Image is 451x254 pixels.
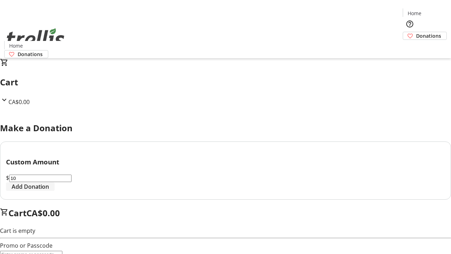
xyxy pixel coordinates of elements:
[408,10,421,17] span: Home
[12,182,49,191] span: Add Donation
[416,32,441,40] span: Donations
[5,42,27,49] a: Home
[403,32,447,40] a: Donations
[6,182,55,191] button: Add Donation
[26,207,60,219] span: CA$0.00
[18,50,43,58] span: Donations
[9,42,23,49] span: Home
[9,175,72,182] input: Donation Amount
[8,98,30,106] span: CA$0.00
[403,17,417,31] button: Help
[403,10,426,17] a: Home
[403,40,417,54] button: Cart
[4,20,67,56] img: Orient E2E Organization ZCeU0LDOI7's Logo
[4,50,48,58] a: Donations
[6,157,445,167] h3: Custom Amount
[6,174,9,182] span: $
